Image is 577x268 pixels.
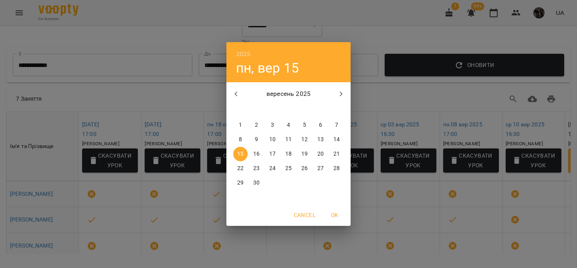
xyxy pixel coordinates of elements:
[265,106,280,114] span: ср
[301,136,308,144] p: 12
[233,132,248,147] button: 8
[329,118,344,132] button: 7
[233,118,248,132] button: 1
[253,179,260,187] p: 30
[269,136,276,144] p: 10
[325,210,344,220] span: OK
[291,208,319,222] button: Cancel
[233,106,248,114] span: пн
[317,150,324,158] p: 20
[313,118,328,132] button: 6
[297,132,312,147] button: 12
[297,161,312,176] button: 26
[269,150,276,158] p: 17
[233,161,248,176] button: 22
[301,164,308,173] p: 26
[301,150,308,158] p: 19
[333,164,340,173] p: 28
[233,176,248,190] button: 29
[297,118,312,132] button: 5
[237,179,244,187] p: 29
[333,150,340,158] p: 21
[281,161,296,176] button: 25
[317,164,324,173] p: 27
[237,164,244,173] p: 22
[249,106,264,114] span: вт
[313,147,328,161] button: 20
[253,150,260,158] p: 16
[255,121,258,129] p: 2
[285,150,292,158] p: 18
[236,60,299,76] button: пн, вер 15
[249,176,264,190] button: 30
[303,121,306,129] p: 5
[285,164,292,173] p: 25
[297,106,312,114] span: пт
[265,161,280,176] button: 24
[239,121,242,129] p: 1
[236,49,251,60] button: 2025
[333,136,340,144] p: 14
[297,147,312,161] button: 19
[329,132,344,147] button: 14
[285,136,292,144] p: 11
[319,121,322,129] p: 6
[329,147,344,161] button: 21
[335,121,338,129] p: 7
[249,161,264,176] button: 23
[269,164,276,173] p: 24
[317,136,324,144] p: 13
[237,150,244,158] p: 15
[265,118,280,132] button: 3
[249,118,264,132] button: 2
[233,147,248,161] button: 15
[329,161,344,176] button: 28
[246,89,332,99] p: вересень 2025
[249,147,264,161] button: 16
[294,210,315,220] span: Cancel
[271,121,274,129] p: 3
[281,147,296,161] button: 18
[313,106,328,114] span: сб
[249,132,264,147] button: 9
[281,106,296,114] span: чт
[255,136,258,144] p: 9
[329,106,344,114] span: нд
[322,208,347,222] button: OK
[313,161,328,176] button: 27
[313,132,328,147] button: 13
[287,121,290,129] p: 4
[281,132,296,147] button: 11
[281,118,296,132] button: 4
[253,164,260,173] p: 23
[265,147,280,161] button: 17
[265,132,280,147] button: 10
[239,136,242,144] p: 8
